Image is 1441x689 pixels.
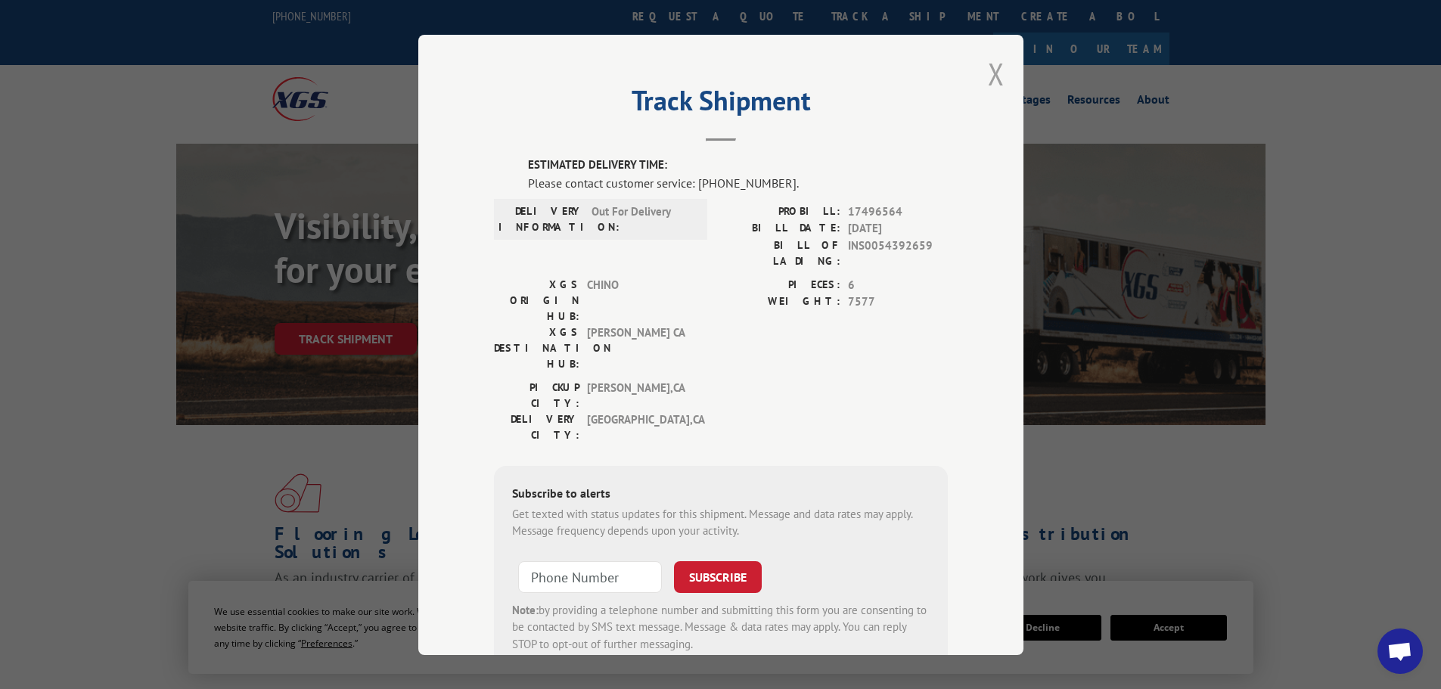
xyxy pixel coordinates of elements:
[674,560,762,592] button: SUBSCRIBE
[494,90,948,119] h2: Track Shipment
[848,203,948,220] span: 17496564
[1377,628,1423,674] div: Open chat
[587,276,689,324] span: CHINO
[848,276,948,293] span: 6
[721,203,840,220] label: PROBILL:
[512,601,930,653] div: by providing a telephone number and submitting this form you are consenting to be contacted by SM...
[494,276,579,324] label: XGS ORIGIN HUB:
[721,237,840,268] label: BILL OF LADING:
[494,379,579,411] label: PICKUP CITY:
[721,293,840,311] label: WEIGHT:
[498,203,584,234] label: DELIVERY INFORMATION:
[848,293,948,311] span: 7577
[587,379,689,411] span: [PERSON_NAME] , CA
[512,483,930,505] div: Subscribe to alerts
[988,54,1005,94] button: Close modal
[512,505,930,539] div: Get texted with status updates for this shipment. Message and data rates may apply. Message frequ...
[587,324,689,371] span: [PERSON_NAME] CA
[721,276,840,293] label: PIECES:
[848,220,948,237] span: [DATE]
[494,411,579,442] label: DELIVERY CITY:
[512,602,539,616] strong: Note:
[528,173,948,191] div: Please contact customer service: [PHONE_NUMBER].
[592,203,694,234] span: Out For Delivery
[518,560,662,592] input: Phone Number
[848,237,948,268] span: INS0054392659
[528,157,948,174] label: ESTIMATED DELIVERY TIME:
[587,411,689,442] span: [GEOGRAPHIC_DATA] , CA
[494,324,579,371] label: XGS DESTINATION HUB:
[721,220,840,237] label: BILL DATE:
